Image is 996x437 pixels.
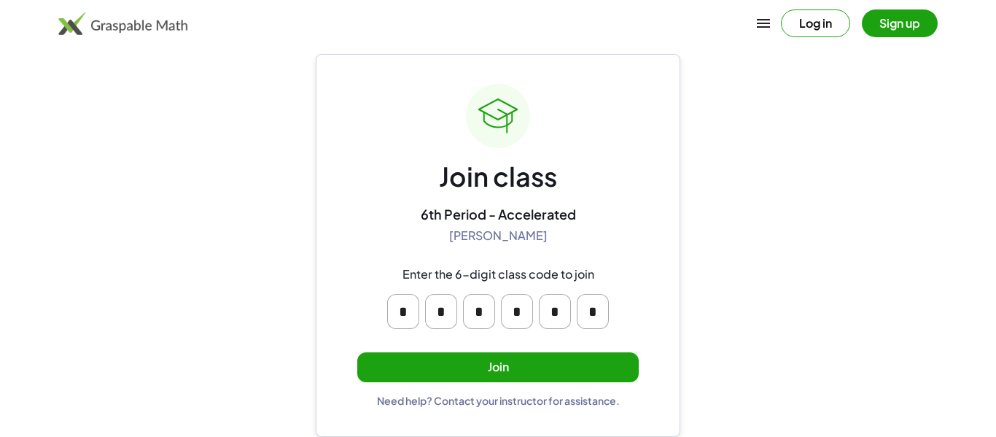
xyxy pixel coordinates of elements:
button: Log in [781,9,850,37]
input: Please enter OTP character 6 [577,294,609,329]
input: Please enter OTP character 3 [463,294,495,329]
div: Enter the 6-digit class code to join [402,267,594,282]
div: Join class [439,160,557,194]
button: Join [357,352,639,382]
div: Need help? Contact your instructor for assistance. [377,394,620,407]
div: [PERSON_NAME] [449,228,548,244]
input: Please enter OTP character 1 [387,294,419,329]
div: 6th Period - Accelerated [421,206,576,223]
input: Please enter OTP character 5 [539,294,571,329]
button: Sign up [862,9,938,37]
input: Please enter OTP character 2 [425,294,457,329]
input: Please enter OTP character 4 [501,294,533,329]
